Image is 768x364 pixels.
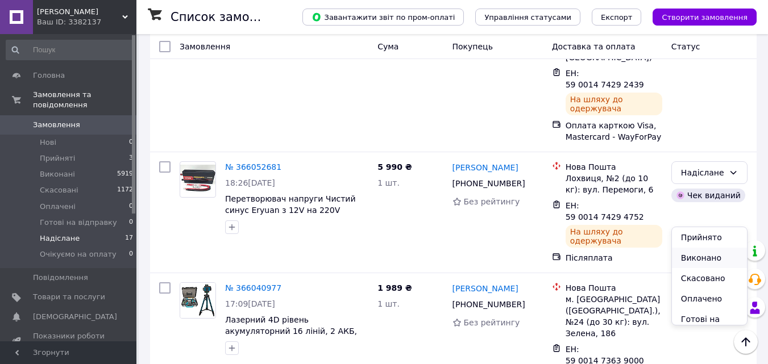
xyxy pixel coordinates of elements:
[129,249,133,260] span: 0
[566,69,644,89] span: ЕН: 59 0014 7429 2439
[566,173,662,195] div: Лохвиця, №2 (до 10 кг): вул. Перемоги, 6
[37,17,136,27] div: Ваш ID: 3382137
[33,273,88,283] span: Повідомлення
[225,299,275,308] span: 17:09[DATE]
[671,42,700,51] span: Статус
[40,202,76,212] span: Оплачені
[180,282,216,319] a: Фото товару
[453,42,493,51] span: Покупець
[37,7,122,17] span: Lorens
[672,288,747,309] li: Оплачено
[129,137,133,148] span: 0
[672,248,747,268] li: Виконано
[117,169,133,179] span: 5919
[662,13,748,22] span: Створити замовлення
[129,217,133,228] span: 0
[734,330,758,354] button: Наверх
[129,202,133,212] span: 0
[40,233,80,244] span: Надіслане
[464,197,520,206] span: Без рейтингу
[377,178,400,187] span: 1 шт.
[40,249,117,260] span: Очікуємо на оплату
[672,268,747,288] li: Скасовано
[566,201,644,221] span: ЕН: 59 0014 7429 4752
[464,318,520,327] span: Без рейтингу
[377,42,398,51] span: Cума
[125,233,133,244] span: 17
[117,185,133,195] span: 1172
[484,13,571,22] span: Управління статусами
[180,283,215,318] img: Фото товару
[40,153,75,164] span: Прийняті
[6,40,134,60] input: Пошук
[180,42,230,51] span: Замовлення
[592,9,642,26] button: Експорт
[33,90,136,110] span: Замовлення та повідомлення
[671,189,745,202] div: Чек виданий
[672,309,747,341] li: Готові на відправку
[129,153,133,164] span: 3
[33,292,105,302] span: Товари та послуги
[377,162,412,171] span: 5 990 ₴
[566,161,662,173] div: Нова Пошта
[302,9,464,26] button: Завантажити звіт по пром-оплаті
[601,13,633,22] span: Експорт
[40,137,56,148] span: Нові
[450,175,528,191] div: [PHONE_NUMBER]
[33,70,65,81] span: Головна
[453,162,518,173] a: [PERSON_NAME]
[180,165,215,194] img: Фото товару
[475,9,580,26] button: Управління статусами
[566,120,662,143] div: Оплата карткою Visa, Mastercard - WayForPay
[641,12,757,21] a: Створити замовлення
[377,299,400,308] span: 1 шт.
[40,217,117,228] span: Готові на відправку
[225,194,356,237] a: Перетворювач напруги Чистий синус Eryuan з 12V на 220V 6000W LCD SMART. Автомобільний інвертор
[33,120,80,130] span: Замовлення
[225,283,281,292] a: № 366040977
[180,161,216,198] a: Фото товару
[566,225,662,248] div: На шляху до одержувача
[566,282,662,294] div: Нова Пошта
[672,227,747,248] li: Прийнято
[653,9,757,26] button: Створити замовлення
[566,252,662,263] div: Післяплата
[566,93,662,115] div: На шляху до одержувача
[312,12,455,22] span: Завантажити звіт по пром-оплаті
[566,294,662,339] div: м. [GEOGRAPHIC_DATA] ([GEOGRAPHIC_DATA].), №24 (до 30 кг): вул. Зелена, 186
[377,283,412,292] span: 1 989 ₴
[450,296,528,312] div: [PHONE_NUMBER]
[40,169,75,179] span: Виконані
[225,178,275,187] span: 18:26[DATE]
[33,331,105,352] span: Показники роботи компанії
[681,166,724,179] div: Надіслане
[171,10,286,24] h1: Список замовлень
[225,162,281,171] a: № 366052681
[40,185,78,195] span: Скасовані
[453,283,518,294] a: [PERSON_NAME]
[33,312,117,322] span: [DEMOGRAPHIC_DATA]
[552,42,636,51] span: Доставка та оплата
